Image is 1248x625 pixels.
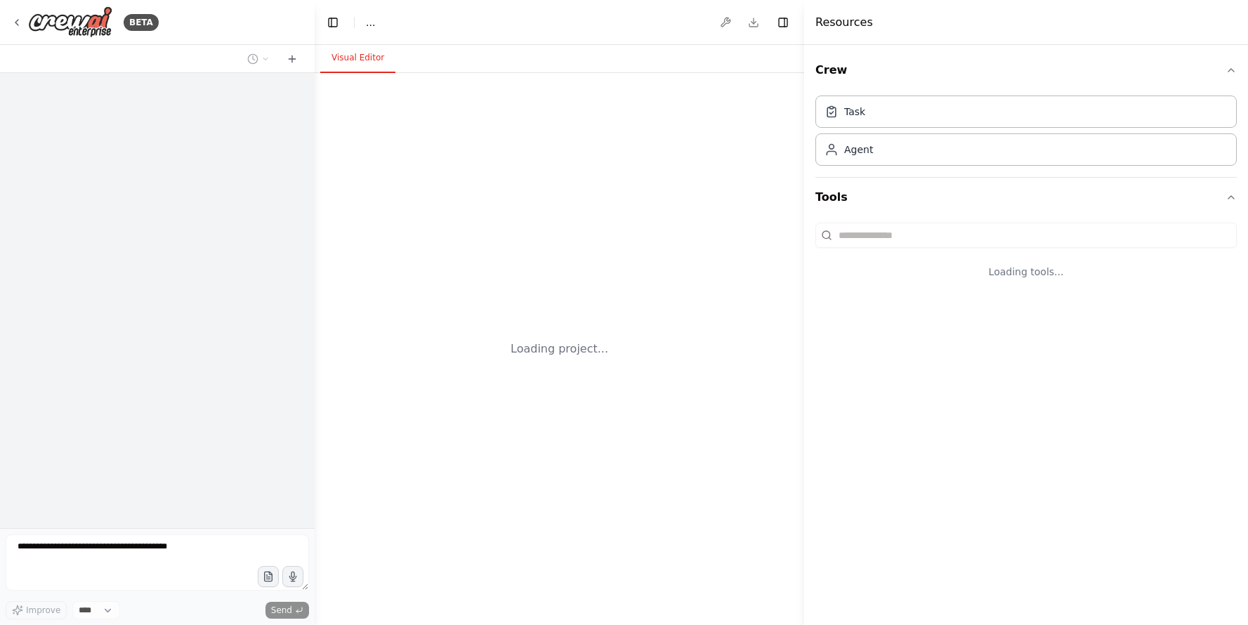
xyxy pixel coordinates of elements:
[26,605,60,616] span: Improve
[282,566,303,587] button: Click to speak your automation idea
[844,105,865,119] div: Task
[265,602,309,619] button: Send
[366,15,375,29] nav: breadcrumb
[320,44,395,73] button: Visual Editor
[28,6,112,38] img: Logo
[815,254,1237,290] div: Loading tools...
[271,605,292,616] span: Send
[815,51,1237,90] button: Crew
[815,178,1237,217] button: Tools
[815,90,1237,177] div: Crew
[281,51,303,67] button: Start a new chat
[366,15,375,29] span: ...
[242,51,275,67] button: Switch to previous chat
[773,13,793,32] button: Hide right sidebar
[815,14,873,31] h4: Resources
[511,341,608,357] div: Loading project...
[6,601,67,619] button: Improve
[258,566,279,587] button: Upload files
[124,14,159,31] div: BETA
[844,143,873,157] div: Agent
[323,13,343,32] button: Hide left sidebar
[815,217,1237,301] div: Tools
